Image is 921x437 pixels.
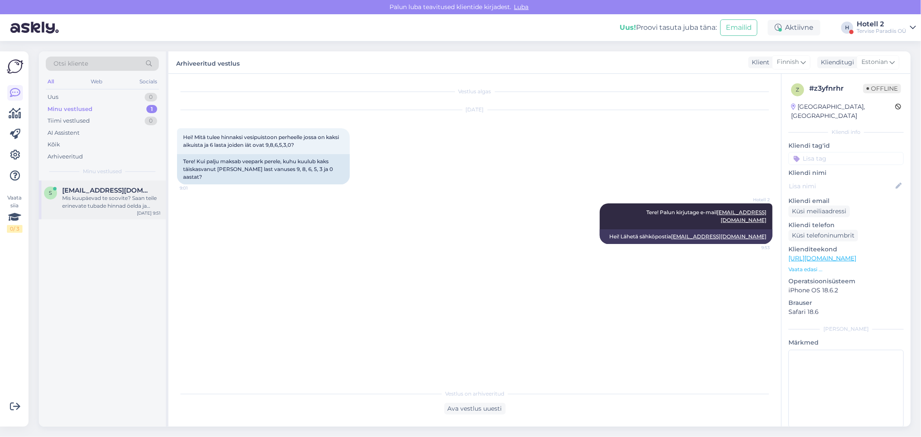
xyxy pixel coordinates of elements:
[177,154,350,184] div: Tere! Kui palju maksab veepark perele, kuhu kuulub kaks täiskasvanut [PERSON_NAME] last vanuses 9...
[47,117,90,125] div: Tiimi vestlused
[788,338,904,347] p: Märkmed
[796,86,799,93] span: z
[788,254,856,262] a: [URL][DOMAIN_NAME]
[748,58,769,67] div: Klient
[857,21,906,28] div: Hotell 2
[788,230,858,241] div: Küsi telefoninumbrit
[49,190,52,196] span: s
[145,117,157,125] div: 0
[817,58,854,67] div: Klienditugi
[137,210,161,216] div: [DATE] 9:51
[146,105,157,114] div: 1
[671,233,766,240] a: [EMAIL_ADDRESS][DOMAIN_NAME]
[47,129,79,137] div: AI Assistent
[737,196,770,203] span: Hotell 2
[47,93,58,101] div: Uus
[777,57,799,67] span: Finnish
[7,194,22,233] div: Vaata siia
[646,209,766,223] span: Tere! Palun kirjutage e-mail
[788,206,850,217] div: Küsi meiliaadressi
[788,196,904,206] p: Kliendi email
[809,83,863,94] div: # z3yfnrhr
[177,88,772,95] div: Vestlus algas
[138,76,159,87] div: Socials
[791,102,895,120] div: [GEOGRAPHIC_DATA], [GEOGRAPHIC_DATA]
[620,23,636,32] b: Uus!
[789,181,894,191] input: Lisa nimi
[445,390,504,398] span: Vestlus on arhiveeritud
[788,128,904,136] div: Kliendi info
[841,22,853,34] div: H
[788,325,904,333] div: [PERSON_NAME]
[600,229,772,244] div: Hei! Lähetä sähköpostia
[512,3,532,11] span: Luba
[62,187,152,194] span: sendzele@gmail.com
[717,209,766,223] a: [EMAIL_ADDRESS][DOMAIN_NAME]
[788,141,904,150] p: Kliendi tag'id
[863,84,901,93] span: Offline
[7,225,22,233] div: 0 / 3
[720,19,757,36] button: Emailid
[788,245,904,254] p: Klienditeekond
[177,106,772,114] div: [DATE]
[768,20,820,35] div: Aktiivne
[788,277,904,286] p: Operatsioonisüsteem
[861,57,888,67] span: Estonian
[788,298,904,307] p: Brauser
[737,244,770,251] span: 9:53
[54,59,88,68] span: Otsi kliente
[89,76,104,87] div: Web
[788,168,904,177] p: Kliendi nimi
[180,185,212,191] span: 9:01
[788,152,904,165] input: Lisa tag
[176,57,240,68] label: Arhiveeritud vestlus
[183,134,340,148] span: Hei! Mitä tulee hinnaksi vesipuistoon perheelle jossa on kaksi aikuista ja 6 lasta joiden iät ova...
[145,93,157,101] div: 0
[7,58,23,75] img: Askly Logo
[47,140,60,149] div: Kõik
[788,266,904,273] p: Vaata edasi ...
[788,307,904,317] p: Safari 18.6
[46,76,56,87] div: All
[444,403,506,415] div: Ava vestlus uuesti
[788,286,904,295] p: iPhone OS 18.6.2
[62,194,161,210] div: Mis kuupäevad te soovite? Saan teile erinevate tubade hinnad öelda ja saate sobiva valida.
[47,105,92,114] div: Minu vestlused
[47,152,83,161] div: Arhiveeritud
[857,21,916,35] a: Hotell 2Tervise Paradiis OÜ
[620,22,717,33] div: Proovi tasuta juba täna:
[788,221,904,230] p: Kliendi telefon
[857,28,906,35] div: Tervise Paradiis OÜ
[83,168,122,175] span: Minu vestlused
